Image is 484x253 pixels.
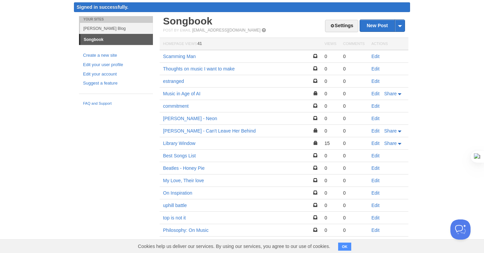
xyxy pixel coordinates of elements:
[343,227,365,233] div: 0
[324,103,336,109] div: 0
[83,101,149,107] a: FAQ and Support
[324,53,336,59] div: 0
[83,71,149,78] a: Edit your account
[371,79,379,84] a: Edit
[343,178,365,184] div: 0
[163,54,196,59] a: Scamming Man
[371,203,379,208] a: Edit
[83,80,149,87] a: Suggest a feature
[343,115,365,121] div: 0
[343,190,365,196] div: 0
[338,243,351,251] button: OK
[163,165,205,171] a: Beatles - Honey Pie
[343,215,365,221] div: 0
[340,38,368,50] th: Comments
[80,23,153,34] a: [PERSON_NAME] Blog
[163,203,187,208] a: uphill battle
[80,34,153,45] a: Songbook
[197,41,202,46] span: 41
[343,140,365,146] div: 0
[343,103,365,109] div: 0
[343,66,365,72] div: 0
[163,103,189,109] a: commitment
[324,115,336,121] div: 0
[163,141,195,146] a: Library Window
[83,61,149,68] a: Edit your user profile
[368,38,408,50] th: Actions
[371,190,379,196] a: Edit
[343,202,365,208] div: 0
[321,38,339,50] th: Views
[163,128,256,134] a: [PERSON_NAME] - Can't Leave Her Behind
[163,116,217,121] a: [PERSON_NAME] - Neon
[384,141,397,146] span: Share
[160,38,321,50] th: Homepage Views
[74,2,410,12] div: Signed in successfully.
[371,103,379,109] a: Edit
[163,91,200,96] a: Music in Age of AI
[450,219,471,240] iframe: Help Scout Beacon - Open
[163,15,212,27] a: Songbook
[324,140,336,146] div: 15
[324,165,336,171] div: 0
[324,153,336,159] div: 0
[324,178,336,184] div: 0
[163,190,192,196] a: On Inspiration
[131,240,337,253] span: Cookies help us deliver our services. By using our services, you agree to our use of cookies.
[360,20,405,32] a: New Post
[325,20,358,32] a: Settings
[324,78,336,84] div: 0
[371,116,379,121] a: Edit
[343,91,365,97] div: 0
[163,178,204,183] a: My Love, Their love
[343,128,365,134] div: 0
[371,215,379,220] a: Edit
[371,54,379,59] a: Edit
[371,178,379,183] a: Edit
[163,227,208,233] a: Philosophy: On Music
[324,215,336,221] div: 0
[192,28,260,33] a: [EMAIL_ADDRESS][DOMAIN_NAME]
[371,165,379,171] a: Edit
[163,215,186,220] a: top is not it
[324,190,336,196] div: 0
[343,53,365,59] div: 0
[83,52,149,59] a: Create a new site
[324,227,336,233] div: 0
[371,66,379,71] a: Edit
[371,128,379,134] a: Edit
[371,91,379,96] a: Edit
[343,78,365,84] div: 0
[163,153,196,158] a: Best Songs List
[163,28,191,32] span: Post by Email
[79,16,153,23] li: Your Sites
[384,128,397,134] span: Share
[371,227,379,233] a: Edit
[163,79,184,84] a: estranged
[343,165,365,171] div: 0
[324,66,336,72] div: 0
[371,153,379,158] a: Edit
[163,66,235,71] a: Thoughts on music I want to make
[324,202,336,208] div: 0
[384,91,397,96] span: Share
[371,141,379,146] a: Edit
[343,153,365,159] div: 0
[324,91,336,97] div: 0
[324,128,336,134] div: 0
